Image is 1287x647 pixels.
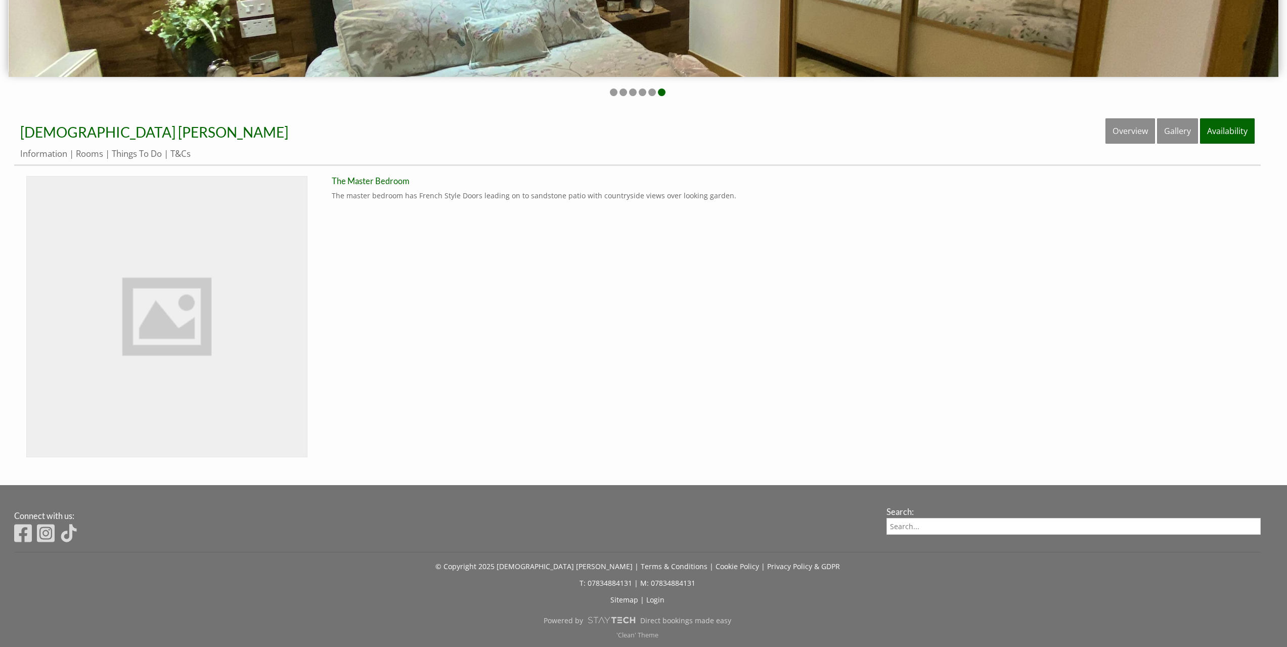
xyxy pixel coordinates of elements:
span: | [635,562,639,571]
input: Search... [886,518,1261,535]
p: 'Clean' Theme [14,631,1261,639]
p: The master bedroom has French Style Doors leading on to sandstone patio with countryside views ov... [332,191,1249,200]
a: Cookie Policy [716,562,759,571]
span: | [761,562,765,571]
a: Rooms [76,148,103,159]
img: Facebook [14,523,32,543]
a: T: 07834884131 [580,578,632,588]
img: The Master Bedroom [27,177,307,457]
a: Information [20,148,67,159]
img: Tiktok [60,523,78,543]
h3: Search: [886,507,1261,516]
a: Sitemap [610,595,638,605]
h3: Connect with us: [14,511,862,521]
a: Privacy Policy & GDPR [767,562,840,571]
span: | [640,595,644,605]
a: Things To Do [112,148,162,159]
span: | [709,562,714,571]
img: Instagram [37,523,55,543]
a: Availability [1200,118,1255,144]
a: Gallery [1157,118,1198,144]
a: T&Cs [170,148,191,159]
img: scrumpy.png [587,614,636,626]
span: | [634,578,638,588]
a: Login [646,595,664,605]
a: [DEMOGRAPHIC_DATA] [PERSON_NAME] [20,123,288,141]
a: © Copyright 2025 [DEMOGRAPHIC_DATA] [PERSON_NAME] [435,562,633,571]
h3: The Master Bedroom [332,176,1249,186]
a: Terms & Conditions [641,562,707,571]
a: M: 07834884131 [640,578,695,588]
a: Powered byDirect bookings made easy [14,612,1261,629]
a: Overview [1105,118,1155,144]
